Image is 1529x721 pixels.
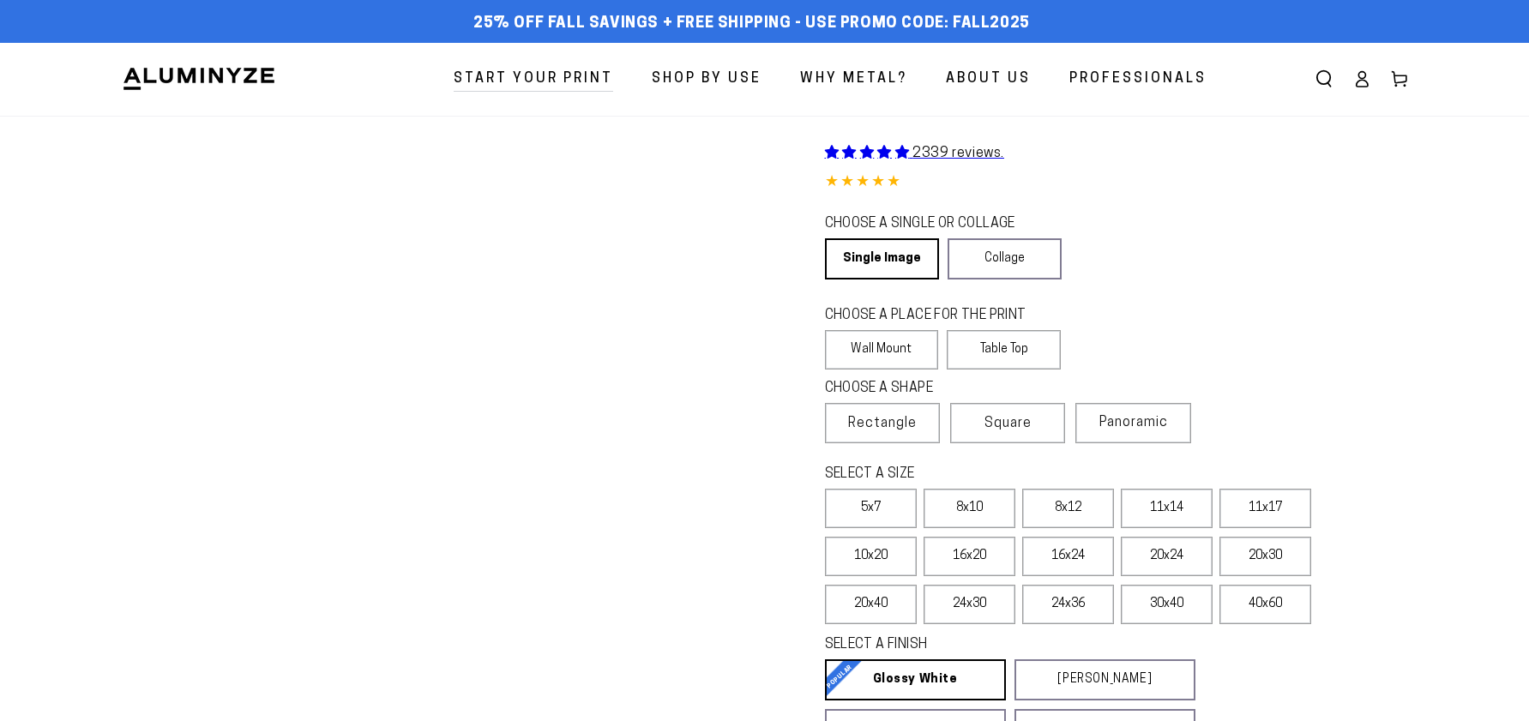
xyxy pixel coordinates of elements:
label: 24x36 [1022,585,1114,624]
span: Rectangle [848,413,917,434]
span: Shop By Use [652,67,761,92]
span: About Us [946,67,1031,92]
legend: CHOOSE A SHAPE [825,379,1048,399]
span: Start Your Print [454,67,613,92]
summary: Search our site [1305,60,1343,98]
a: [PERSON_NAME] [1014,659,1195,700]
label: 8x10 [924,489,1015,528]
div: 4.84 out of 5.0 stars [825,171,1408,195]
legend: SELECT A FINISH [825,635,1154,655]
label: Wall Mount [825,330,939,370]
a: 2339 reviews. [825,147,1004,160]
label: 20x40 [825,585,917,624]
a: Shop By Use [639,57,774,102]
label: 16x20 [924,537,1015,576]
legend: CHOOSE A SINGLE OR COLLAGE [825,214,1046,234]
label: 20x24 [1121,537,1213,576]
label: 40x60 [1219,585,1311,624]
a: Collage [948,238,1062,279]
label: Table Top [947,330,1061,370]
label: 10x20 [825,537,917,576]
a: Why Metal? [787,57,920,102]
span: 2339 reviews. [912,147,1004,160]
img: Aluminyze [122,66,276,92]
label: 8x12 [1022,489,1114,528]
legend: CHOOSE A PLACE FOR THE PRINT [825,306,1045,326]
a: Professionals [1056,57,1219,102]
a: Glossy White [825,659,1006,700]
label: 11x17 [1219,489,1311,528]
label: 5x7 [825,489,917,528]
span: 25% off FALL Savings + Free Shipping - Use Promo Code: FALL2025 [473,15,1030,33]
span: Why Metal? [800,67,907,92]
legend: SELECT A SIZE [825,465,1168,484]
a: Single Image [825,238,939,279]
span: Panoramic [1099,416,1168,430]
a: About Us [933,57,1044,102]
label: 20x30 [1219,537,1311,576]
label: 30x40 [1121,585,1213,624]
a: Start Your Print [441,57,626,102]
span: Professionals [1069,67,1207,92]
span: Square [984,413,1032,434]
label: 24x30 [924,585,1015,624]
label: 16x24 [1022,537,1114,576]
label: 11x14 [1121,489,1213,528]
